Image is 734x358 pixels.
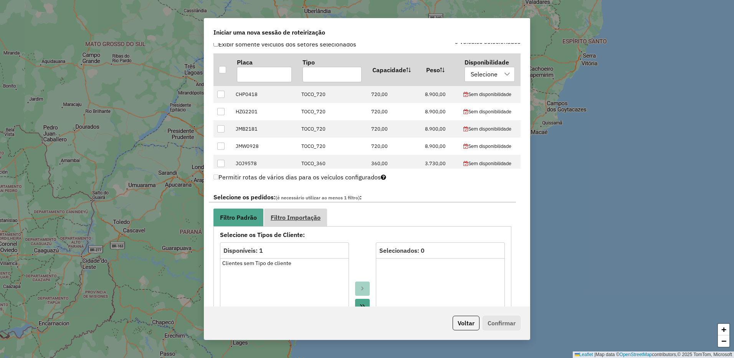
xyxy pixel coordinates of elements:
span: − [721,336,726,346]
th: Peso [421,54,459,86]
td: 8.900,00 [421,120,459,138]
div: Sem disponibilidade [463,160,516,167]
div: Map data © contributors,© 2025 TomTom, Microsoft [573,351,734,358]
td: 720,00 [367,120,421,138]
label: Exibir somente veículos dos setores selecionados [213,37,356,51]
td: TOCO_720 [297,138,367,155]
div: Clientes sem Tipo de cliente [222,259,347,267]
th: Disponibilidade [459,54,520,85]
button: Voltar [453,316,479,330]
td: JOJ9578 [231,155,297,172]
td: 8.900,00 [421,138,459,155]
span: Filtro Importação [271,214,321,220]
td: JMW0928 [231,138,297,155]
strong: Selecione os Tipos de Cliente: [215,230,509,239]
i: 'Roteirizador.NaoPossuiAgenda' | translate [463,144,468,149]
th: Capacidade [367,54,421,86]
a: Zoom out [718,335,729,347]
td: TOCO_360 [297,155,367,172]
td: TOCO_720 [297,103,367,120]
span: Iniciar uma nova sessão de roteirização [213,28,325,37]
label: Selecione os pedidos: : [209,192,516,203]
a: Leaflet [575,352,593,357]
td: TOCO_720 [297,120,367,138]
i: 'Roteirizador.NaoPossuiAgenda' | translate [463,92,468,97]
th: Tipo [297,54,367,86]
a: OpenStreetMap [620,352,652,357]
div: Sem disponibilidade [463,91,516,98]
td: TOCO_720 [297,86,367,103]
td: 720,00 [367,138,421,155]
span: | [594,352,595,357]
div: Sem disponibilidade [463,125,516,133]
div: Selecionados: 0 [379,246,501,255]
i: 'Roteirizador.NaoPossuiAgenda' | translate [463,109,468,114]
div: Selecione [468,67,500,82]
td: JMB2181 [231,120,297,138]
i: 'Roteirizador.NaoPossuiAgenda' | translate [463,161,468,166]
label: Permitir rotas de vários dias para os veículos configurados [213,170,386,184]
td: CHP0418 [231,86,297,103]
i: Selecione pelo menos um veículo [381,174,386,180]
div: Sem disponibilidade [463,108,516,115]
div: Sem disponibilidade [463,143,516,150]
td: 720,00 [367,86,421,103]
td: 360,00 [367,155,421,172]
a: Zoom in [718,324,729,335]
td: 720,00 [367,103,421,120]
input: Permitir rotas de vários dias para os veículos configurados [213,174,218,179]
td: 3.730,00 [421,155,459,172]
div: Disponíveis: 1 [223,246,346,255]
button: Move All to Target [355,299,370,313]
td: HZG2201 [231,103,297,120]
th: Placa [231,54,297,86]
input: Exibir somente veículos dos setores selecionados [213,41,218,46]
td: 8.900,00 [421,86,459,103]
td: 8.900,00 [421,103,459,120]
span: Filtro Padrão [220,214,257,220]
i: 'Roteirizador.NaoPossuiAgenda' | translate [463,127,468,132]
span: (é necessário utilizar ao menos 1 filtro) [276,195,360,201]
span: + [721,325,726,334]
